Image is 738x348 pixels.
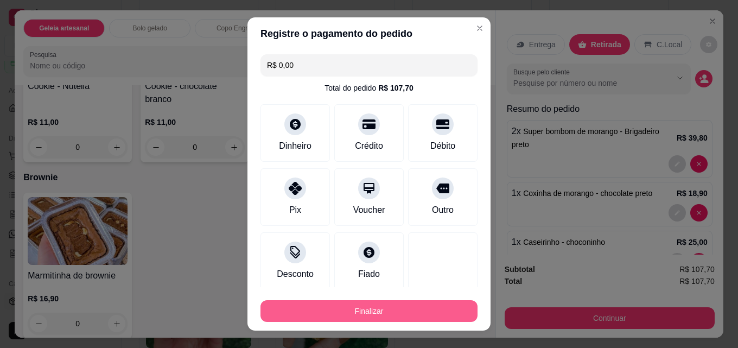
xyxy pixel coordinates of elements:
div: Outro [432,204,454,217]
div: Crédito [355,140,383,153]
div: Total do pedido [325,83,413,93]
div: Fiado [358,268,380,281]
div: R$ 107,70 [378,83,413,93]
button: Finalizar [260,300,478,322]
div: Desconto [277,268,314,281]
button: Close [471,20,488,37]
input: Ex.: hambúrguer de cordeiro [267,54,471,76]
header: Registre o pagamento do pedido [247,17,491,50]
div: Pix [289,204,301,217]
div: Voucher [353,204,385,217]
div: Dinheiro [279,140,311,153]
div: Débito [430,140,455,153]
